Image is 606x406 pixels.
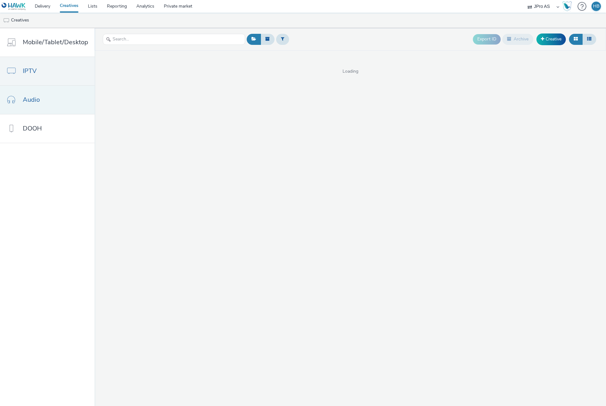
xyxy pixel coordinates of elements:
button: Table [582,34,596,45]
span: Audio [23,95,40,104]
span: Loading [95,68,606,75]
button: Export ID [473,34,501,44]
a: Creative [536,33,566,45]
img: tv [3,17,9,24]
div: HB [593,2,599,11]
button: Archive [502,34,533,45]
span: IPTV [23,66,37,76]
input: Search... [103,34,245,45]
img: undefined Logo [2,3,26,10]
button: Grid [569,34,583,45]
img: Hawk Academy [562,1,572,11]
span: Mobile/Tablet/Desktop [23,38,88,47]
a: Hawk Academy [562,1,574,11]
span: DOOH [23,124,42,133]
